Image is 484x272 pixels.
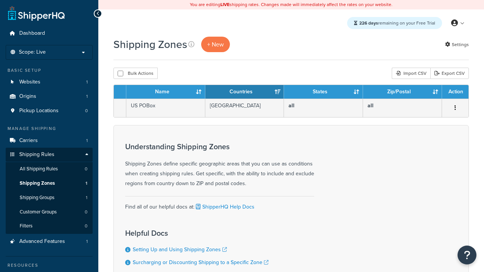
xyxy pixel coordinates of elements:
[86,93,88,100] span: 1
[205,99,284,117] td: [GEOGRAPHIC_DATA]
[19,238,65,245] span: Advanced Features
[125,142,314,151] h3: Understanding Shipping Zones
[201,37,230,52] a: + New
[359,20,378,26] strong: 226 days
[19,108,59,114] span: Pickup Locations
[284,85,363,99] th: States: activate to sort column ascending
[126,99,205,117] td: US POBox
[19,93,36,100] span: Origins
[6,191,93,205] a: Shipping Groups 1
[6,262,93,269] div: Resources
[6,219,93,233] a: Filters 0
[113,68,158,79] button: Bulk Actions
[19,138,38,144] span: Carriers
[442,85,468,99] th: Action
[125,142,314,189] div: Shipping Zones define specific geographic areas that you can use as conditions when creating ship...
[445,39,469,50] a: Settings
[205,85,284,99] th: Countries: activate to sort column ascending
[6,125,93,132] div: Manage Shipping
[6,162,93,176] a: All Shipping Rules 0
[6,148,93,162] a: Shipping Rules
[430,68,469,79] a: Export CSV
[19,79,40,85] span: Websites
[220,1,230,8] b: LIVE
[133,246,227,253] a: Setting Up and Using Shipping Zones
[6,90,93,104] a: Origins 1
[19,49,46,56] span: Scope: Live
[86,195,87,201] span: 1
[194,203,254,211] a: ShipperHQ Help Docs
[6,235,93,249] a: Advanced Features 1
[20,223,33,229] span: Filters
[6,148,93,234] li: Shipping Rules
[126,85,205,99] th: Name: activate to sort column ascending
[289,102,295,110] b: all
[86,138,88,144] span: 1
[86,238,88,245] span: 1
[86,79,88,85] span: 1
[6,235,93,249] li: Advanced Features
[6,176,93,190] a: Shipping Zones 1
[347,17,442,29] div: remaining on your Free Trial
[20,180,55,187] span: Shipping Zones
[6,90,93,104] li: Origins
[6,162,93,176] li: All Shipping Rules
[19,151,54,158] span: Shipping Rules
[125,196,314,212] div: Find all of our helpful docs at:
[8,6,65,21] a: ShipperHQ Home
[207,40,224,49] span: + New
[125,229,268,237] h3: Helpful Docs
[113,37,187,52] h1: Shipping Zones
[133,258,268,266] a: Surcharging or Discounting Shipping to a Specific Zone
[6,75,93,89] a: Websites 1
[6,104,93,118] li: Pickup Locations
[20,195,54,201] span: Shipping Groups
[85,209,87,215] span: 0
[85,166,87,172] span: 0
[368,102,374,110] b: all
[85,223,87,229] span: 0
[6,205,93,219] li: Customer Groups
[6,67,93,74] div: Basic Setup
[392,68,430,79] div: Import CSV
[6,205,93,219] a: Customer Groups 0
[6,75,93,89] li: Websites
[85,108,88,114] span: 0
[458,246,476,264] button: Open Resource Center
[20,209,57,215] span: Customer Groups
[6,134,93,148] li: Carriers
[85,180,87,187] span: 1
[6,176,93,190] li: Shipping Zones
[20,166,58,172] span: All Shipping Rules
[19,30,45,37] span: Dashboard
[6,104,93,118] a: Pickup Locations 0
[6,26,93,40] a: Dashboard
[6,134,93,148] a: Carriers 1
[6,219,93,233] li: Filters
[363,85,442,99] th: Zip/Postal: activate to sort column ascending
[6,191,93,205] li: Shipping Groups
